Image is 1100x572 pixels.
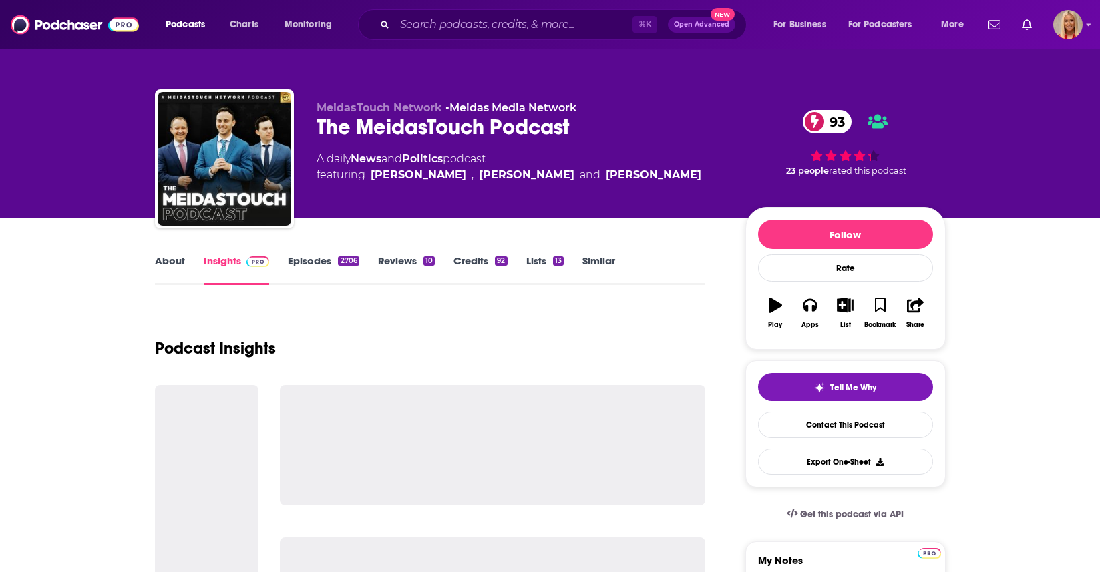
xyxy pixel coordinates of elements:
[898,289,932,337] button: Share
[776,498,915,531] a: Get this podcast via API
[918,546,941,559] a: Pro website
[1053,10,1083,39] img: User Profile
[317,101,442,114] span: MeidasTouch Network
[1017,13,1037,36] a: Show notifications dropdown
[317,151,701,183] div: A daily podcast
[381,152,402,165] span: and
[814,382,825,393] img: tell me why sparkle
[11,12,139,37] img: Podchaser - Follow, Share and Rate Podcasts
[764,14,843,35] button: open menu
[445,101,576,114] span: •
[801,321,819,329] div: Apps
[632,16,657,33] span: ⌘ K
[1053,10,1083,39] button: Show profile menu
[932,14,980,35] button: open menu
[758,254,933,282] div: Rate
[275,14,349,35] button: open menu
[395,14,632,35] input: Search podcasts, credits, & more...
[338,256,359,266] div: 2706
[479,167,574,183] a: Brett Meiselas
[317,167,701,183] span: featuring
[553,256,564,266] div: 13
[768,321,782,329] div: Play
[848,15,912,34] span: For Podcasters
[155,254,185,285] a: About
[758,412,933,438] a: Contact This Podcast
[453,254,507,285] a: Credits92
[580,167,600,183] span: and
[423,256,435,266] div: 10
[828,289,862,337] button: List
[793,289,828,337] button: Apps
[668,17,735,33] button: Open AdvancedNew
[378,254,435,285] a: Reviews10
[745,101,946,184] div: 93 23 peoplerated this podcast
[166,15,205,34] span: Podcasts
[941,15,964,34] span: More
[773,15,826,34] span: For Business
[158,92,291,226] img: The MeidasTouch Podcast
[786,166,829,176] span: 23 people
[1053,10,1083,39] span: Logged in as KymberleeBolden
[840,14,932,35] button: open menu
[285,15,332,34] span: Monitoring
[155,338,276,358] h1: Podcast Insights
[830,382,876,393] span: Tell Me Why
[863,289,898,337] button: Bookmark
[351,152,381,165] a: News
[758,289,793,337] button: Play
[472,167,474,183] span: ,
[230,15,258,34] span: Charts
[674,21,729,28] span: Open Advanced
[711,8,735,21] span: New
[402,152,443,165] a: Politics
[918,548,941,559] img: Podchaser Pro
[840,321,851,329] div: List
[803,110,852,133] a: 93
[983,13,1006,36] a: Show notifications dropdown
[758,373,933,401] button: tell me why sparkleTell Me Why
[288,254,359,285] a: Episodes2706
[221,14,266,35] a: Charts
[816,110,852,133] span: 93
[371,167,466,183] a: Jordy Meiselas
[371,9,759,40] div: Search podcasts, credits, & more...
[906,321,924,329] div: Share
[864,321,896,329] div: Bookmark
[246,256,270,267] img: Podchaser Pro
[758,449,933,475] button: Export One-Sheet
[582,254,615,285] a: Similar
[204,254,270,285] a: InsightsPodchaser Pro
[829,166,906,176] span: rated this podcast
[156,14,222,35] button: open menu
[606,167,701,183] a: Ben Meiselas
[758,220,933,249] button: Follow
[800,509,904,520] span: Get this podcast via API
[495,256,507,266] div: 92
[449,101,576,114] a: Meidas Media Network
[526,254,564,285] a: Lists13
